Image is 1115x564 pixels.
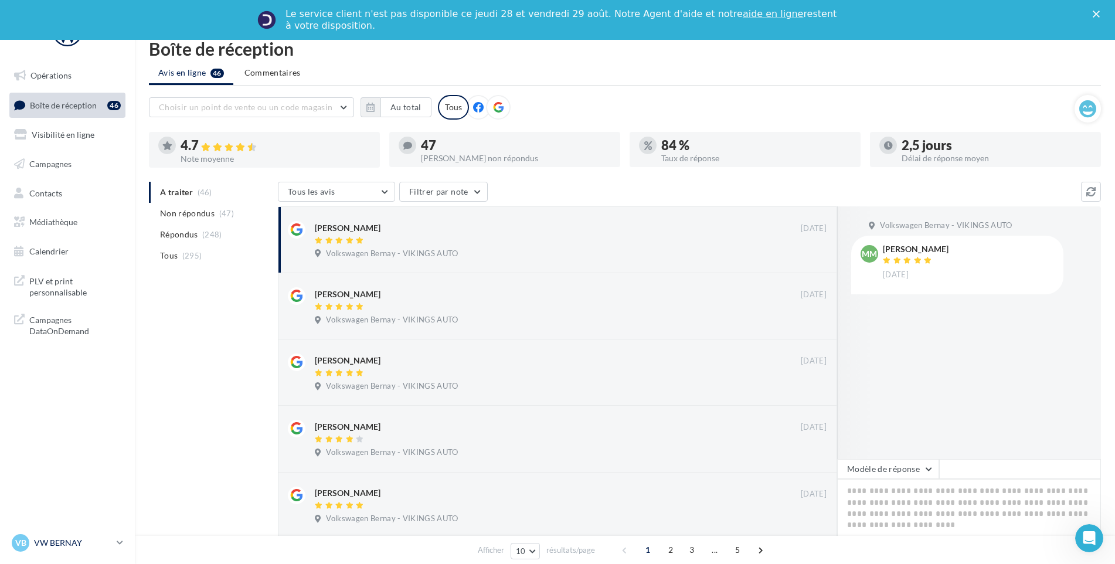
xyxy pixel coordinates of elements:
span: Médiathèque [29,217,77,227]
span: ... [705,541,724,559]
div: Fermer [1093,11,1104,18]
span: Volkswagen Bernay - VIKINGS AUTO [326,315,458,325]
span: [DATE] [801,422,827,433]
a: Visibilité en ligne [7,123,128,147]
span: Volkswagen Bernay - VIKINGS AUTO [326,514,458,524]
span: [DATE] [883,270,909,280]
div: Taux de réponse [661,154,851,162]
span: MM [862,248,877,260]
span: [DATE] [801,290,827,300]
span: Répondus [160,229,198,240]
span: Visibilité en ligne [32,130,94,140]
span: VB [15,537,26,549]
span: Volkswagen Bernay - VIKINGS AUTO [326,249,458,259]
div: 4.7 [181,139,370,152]
div: [PERSON_NAME] [315,288,380,300]
button: Au total [361,97,431,117]
div: Boîte de réception [149,40,1101,57]
span: [DATE] [801,489,827,500]
span: 3 [682,541,701,559]
a: Médiathèque [7,210,128,235]
span: résultats/page [546,545,595,556]
span: Tous [160,250,178,261]
span: (295) [182,251,202,260]
div: [PERSON_NAME] [315,421,380,433]
span: (248) [202,230,222,239]
div: Note moyenne [181,155,370,163]
span: [DATE] [801,223,827,234]
a: Contacts [7,181,128,206]
span: Boîte de réception [30,100,97,110]
span: Volkswagen Bernay - VIKINGS AUTO [326,381,458,392]
button: Modèle de réponse [837,459,939,479]
iframe: Intercom live chat [1075,524,1103,552]
span: 5 [728,541,747,559]
button: Filtrer par note [399,182,488,202]
div: [PERSON_NAME] [315,355,380,366]
button: 10 [511,543,540,559]
a: Opérations [7,63,128,88]
span: Calendrier [29,246,69,256]
span: Tous les avis [288,186,335,196]
p: VW BERNAY [34,537,112,549]
div: [PERSON_NAME] non répondus [421,154,611,162]
span: Contacts [29,188,62,198]
span: 2 [661,541,680,559]
a: aide en ligne [743,8,803,19]
span: 1 [638,541,657,559]
button: Choisir un point de vente ou un code magasin [149,97,354,117]
span: Campagnes DataOnDemand [29,312,121,337]
span: Volkswagen Bernay - VIKINGS AUTO [880,220,1012,231]
button: Tous les avis [278,182,395,202]
div: 2,5 jours [902,139,1092,152]
div: 46 [107,101,121,110]
a: Campagnes [7,152,128,176]
div: [PERSON_NAME] [315,222,380,234]
span: 10 [516,546,526,556]
a: Campagnes DataOnDemand [7,307,128,342]
span: Opérations [30,70,72,80]
span: Non répondus [160,208,215,219]
span: Volkswagen Bernay - VIKINGS AUTO [326,447,458,458]
span: PLV et print personnalisable [29,273,121,298]
span: Campagnes [29,159,72,169]
span: Choisir un point de vente ou un code magasin [159,102,332,112]
div: Tous [438,95,469,120]
span: (47) [219,209,234,218]
a: Boîte de réception46 [7,93,128,118]
a: PLV et print personnalisable [7,269,128,303]
a: Calendrier [7,239,128,264]
div: 47 [421,139,611,152]
span: Commentaires [244,67,301,79]
span: [DATE] [801,356,827,366]
a: VB VW BERNAY [9,532,125,554]
div: Délai de réponse moyen [902,154,1092,162]
button: Au total [380,97,431,117]
span: Afficher [478,545,504,556]
div: [PERSON_NAME] [315,487,380,499]
img: Profile image for Service-Client [257,11,276,29]
div: Le service client n'est pas disponible ce jeudi 28 et vendredi 29 août. Notre Agent d'aide et not... [285,8,839,32]
div: 84 % [661,139,851,152]
div: [PERSON_NAME] [883,245,949,253]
